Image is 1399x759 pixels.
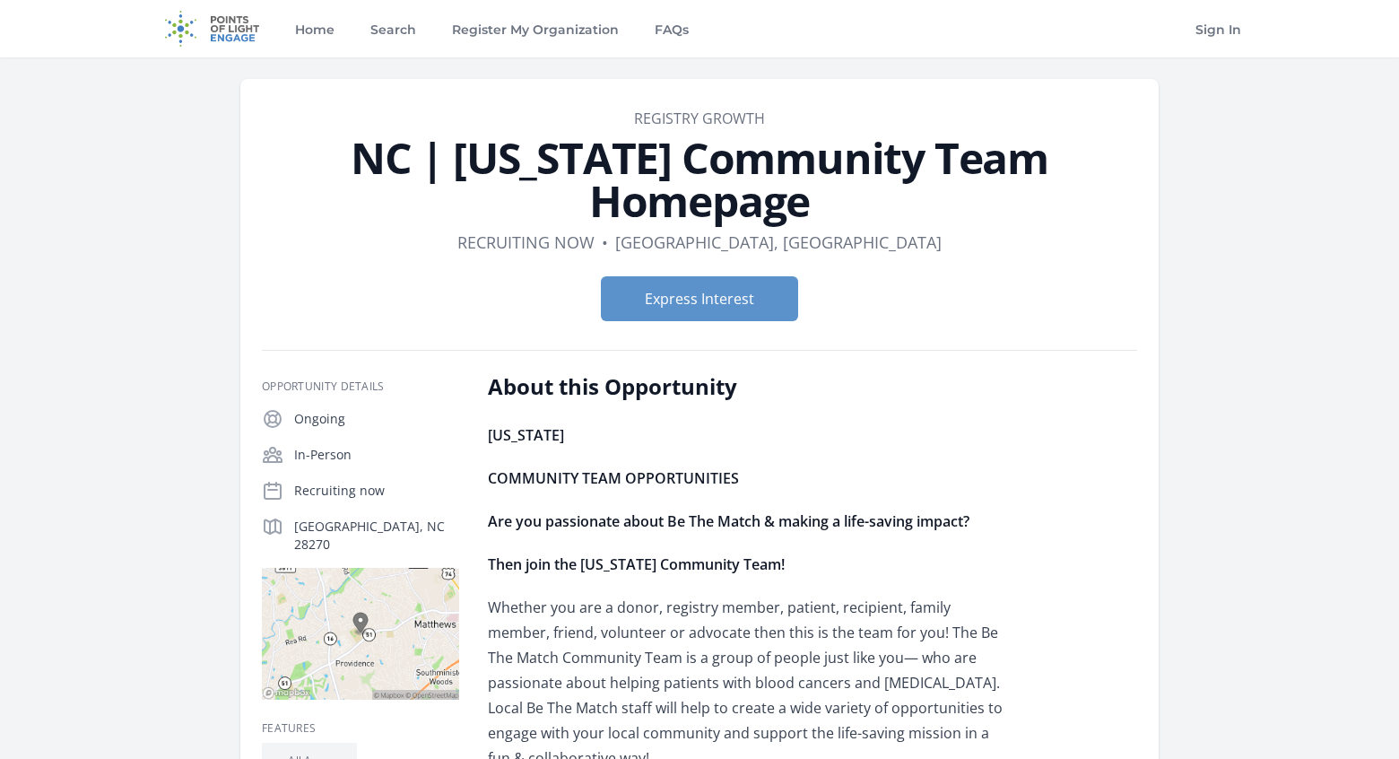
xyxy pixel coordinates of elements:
[457,230,595,255] dd: Recruiting now
[601,276,798,321] button: Express Interest
[294,482,459,500] p: Recruiting now
[488,372,1012,401] h2: About this Opportunity
[294,518,459,554] p: [GEOGRAPHIC_DATA], NC 28270
[488,554,785,574] span: Then join the [US_STATE] Community Team!
[634,109,765,128] a: Registry Growth
[488,511,969,531] span: Are you passionate about Be The Match & making a life-saving impact?
[262,379,459,394] h3: Opportunity Details
[262,721,459,736] h3: Features
[262,568,459,700] img: Map
[602,230,608,255] div: •
[262,136,1137,222] h1: NC | [US_STATE] Community Team Homepage
[294,446,459,464] p: In-Person
[615,230,942,255] dd: [GEOGRAPHIC_DATA], [GEOGRAPHIC_DATA]
[294,410,459,428] p: Ongoing
[488,425,564,445] span: [US_STATE]
[488,468,739,488] span: COMMUNITY TEAM OPPORTUNITIES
